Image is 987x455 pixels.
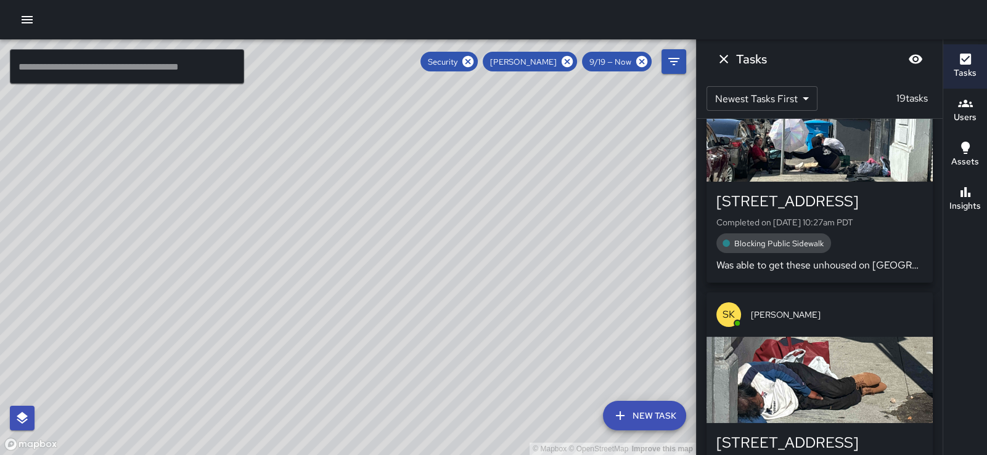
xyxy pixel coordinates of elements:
[954,111,977,124] h6: Users
[736,49,767,69] h6: Tasks
[727,238,831,249] span: Blocking Public Sidewalk
[483,57,564,67] span: [PERSON_NAME]
[943,133,987,177] button: Assets
[711,47,736,71] button: Dismiss
[582,57,639,67] span: 9/19 — Now
[420,52,478,71] div: Security
[954,66,977,80] h6: Tasks
[903,47,928,71] button: Blur
[706,86,817,111] div: Newest Tasks First
[949,199,981,213] h6: Insights
[943,89,987,133] button: Users
[943,177,987,222] button: Insights
[420,57,465,67] span: Security
[661,49,686,74] button: Filters
[943,44,987,89] button: Tasks
[582,52,652,71] div: 9/19 — Now
[716,191,923,211] div: [STREET_ADDRESS]
[706,51,933,283] button: SK[PERSON_NAME][STREET_ADDRESS]Completed on [DATE] 10:27am PDTBlocking Public SidewalkWas able to...
[951,155,979,169] h6: Assets
[716,216,923,228] p: Completed on [DATE] 10:27am PDT
[603,401,686,430] button: New Task
[483,52,577,71] div: [PERSON_NAME]
[751,308,923,321] span: [PERSON_NAME]
[716,258,923,273] p: Was able to get these unhoused on [GEOGRAPHIC_DATA] to make a thorfair
[891,91,933,106] p: 19 tasks
[716,433,923,453] div: [STREET_ADDRESS]
[723,307,735,322] p: SK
